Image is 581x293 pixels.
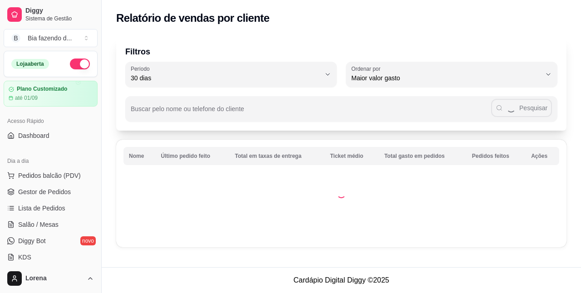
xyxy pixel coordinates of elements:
div: Acesso Rápido [4,114,98,128]
button: Ordenar porMaior valor gasto [346,62,557,87]
span: Maior valor gasto [351,73,541,83]
p: Filtros [125,45,557,58]
button: Pedidos balcão (PDV) [4,168,98,183]
span: Gestor de Pedidos [18,187,71,196]
a: DiggySistema de Gestão [4,4,98,25]
label: Ordenar por [351,65,384,73]
div: Dia a dia [4,154,98,168]
span: Salão / Mesas [18,220,59,229]
span: Pedidos balcão (PDV) [18,171,81,180]
span: B [11,34,20,43]
span: Dashboard [18,131,49,140]
div: Loja aberta [11,59,49,69]
article: até 01/09 [15,94,38,102]
a: Salão / Mesas [4,217,98,232]
button: Select a team [4,29,98,47]
span: Diggy Bot [18,236,46,245]
a: Lista de Pedidos [4,201,98,215]
article: Plano Customizado [17,86,67,93]
div: Bia fazendo d ... [28,34,72,43]
h2: Relatório de vendas por cliente [116,11,270,25]
span: Diggy [25,7,94,15]
span: Lorena [25,274,83,283]
label: Período [131,65,153,73]
span: KDS [18,253,31,262]
input: Buscar pelo nome ou telefone do cliente [131,108,491,117]
a: Diggy Botnovo [4,234,98,248]
a: Plano Customizadoaté 01/09 [4,81,98,107]
a: KDS [4,250,98,264]
a: Dashboard [4,128,98,143]
footer: Cardápio Digital Diggy © 2025 [102,267,581,293]
div: Loading [337,189,346,198]
button: Lorena [4,268,98,289]
button: Período30 dias [125,62,337,87]
span: Sistema de Gestão [25,15,94,22]
span: 30 dias [131,73,320,83]
button: Alterar Status [70,59,90,69]
span: Lista de Pedidos [18,204,65,213]
a: Gestor de Pedidos [4,185,98,199]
